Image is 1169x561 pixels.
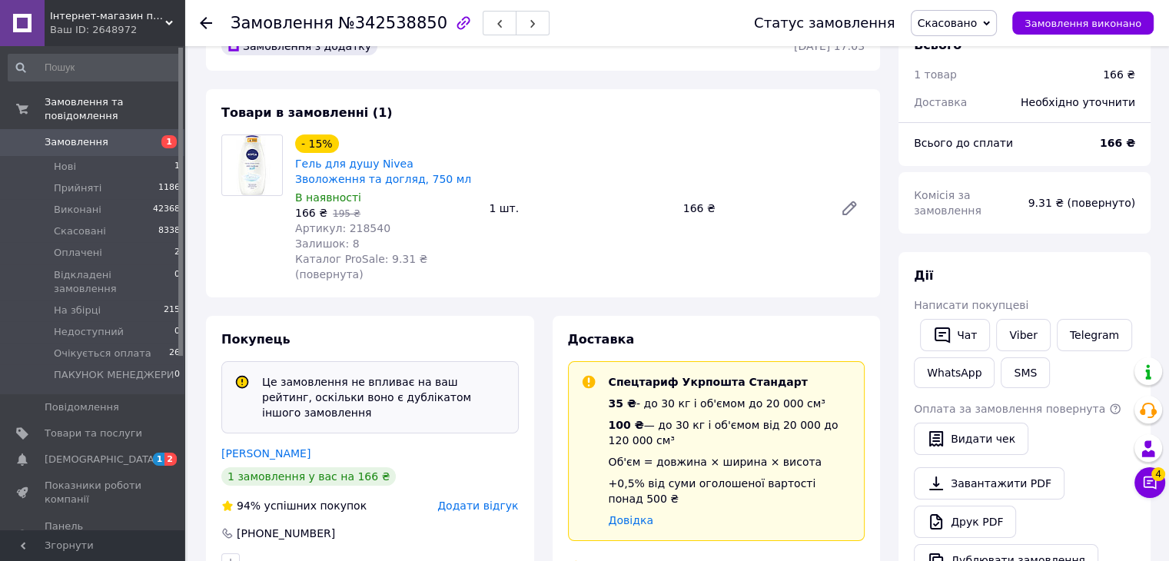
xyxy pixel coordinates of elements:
button: Замовлення виконано [1012,12,1154,35]
span: Товари в замовленні (1) [221,105,393,120]
span: 166 ₴ [295,207,327,219]
span: 1 [161,135,177,148]
span: Очікується оплата [54,347,151,360]
span: 94% [237,500,261,512]
span: Каталог ProSale: 9.31 ₴ (повернута) [295,253,427,280]
span: 2 [164,453,177,466]
span: Покупець [221,332,291,347]
span: Замовлення [45,135,108,149]
span: 1 [174,160,180,174]
span: 42368 [153,203,180,217]
span: Нові [54,160,76,174]
span: 26 [169,347,180,360]
div: +0,5% від суми оголошеної вартості понад 500 ₴ [609,476,852,506]
span: 8338 [158,224,180,238]
span: Замовлення та повідомлення [45,95,184,123]
button: Чат з покупцем4 [1134,467,1165,498]
a: [PERSON_NAME] [221,447,311,460]
img: Гель для душу Nivea Зволоження та догляд, 750 мл [222,135,282,195]
a: Друк PDF [914,506,1016,538]
button: Чат [920,319,990,351]
div: Статус замовлення [754,15,895,31]
div: 166 ₴ [1103,67,1135,82]
span: 4 [1151,467,1165,481]
button: Видати чек [914,423,1028,455]
span: Оплата за замовлення повернута [914,403,1105,415]
span: Недоступний [54,325,124,339]
span: 35 ₴ [609,397,636,410]
span: Інтернет-магазин підгузників та побутової хімії VIKI Home [50,9,165,23]
span: 0 [174,268,180,296]
span: 215 [164,304,180,317]
b: 166 ₴ [1100,137,1135,149]
span: Дії [914,268,933,283]
span: Комісія за замовлення [914,189,981,217]
span: Виконані [54,203,101,217]
span: [DEMOGRAPHIC_DATA] [45,453,158,466]
span: Показники роботи компанії [45,479,142,506]
a: Viber [996,319,1050,351]
span: Замовлення виконано [1025,18,1141,29]
span: 100 ₴ [609,419,644,431]
span: 195 ₴ [333,208,360,219]
span: 1 товар [914,68,957,81]
div: [PHONE_NUMBER] [235,526,337,541]
span: 0 [174,368,180,382]
div: Об'єм = довжина × ширина × висота [609,454,852,470]
div: - 15% [295,134,339,153]
a: Завантажити PDF [914,467,1064,500]
span: Скасовано [918,17,978,29]
span: Товари та послуги [45,427,142,440]
a: Довідка [609,514,653,526]
div: 166 ₴ [677,198,828,219]
div: Необхідно уточнити [1011,85,1144,119]
span: Прийняті [54,181,101,195]
span: Додати відгук [437,500,518,512]
div: 1 замовлення у вас на 166 ₴ [221,467,396,486]
div: Ваш ID: 2648972 [50,23,184,37]
span: Доставка [914,96,967,108]
span: Відкладені замовлення [54,268,174,296]
span: 9.31 ₴ (повернуто) [1028,197,1135,209]
a: Редагувати [834,193,865,224]
a: Гель для душу Nivea Зволоження та догляд, 750 мл [295,158,471,185]
time: [DATE] 17:03 [794,40,865,52]
div: — до 30 кг і об'ємом від 20 000 до 120 000 см³ [609,417,852,448]
input: Пошук [8,54,181,81]
span: Скасовані [54,224,106,238]
span: Оплачені [54,246,102,260]
span: Повідомлення [45,400,119,414]
span: Залишок: 8 [295,237,360,250]
span: 0 [174,325,180,339]
span: Артикул: 218540 [295,222,390,234]
span: Всього до сплати [914,137,1013,149]
span: На збірці [54,304,101,317]
div: Замовлення з додатку [221,37,377,55]
div: - до 30 кг і об'ємом до 20 000 см³ [609,396,852,411]
span: ПАКУНОК МЕНЕДЖЕРИ [54,368,174,382]
a: Telegram [1057,319,1132,351]
div: 1 шт. [483,198,676,219]
span: 1186 [158,181,180,195]
span: 1 [153,453,165,466]
span: 2 [174,246,180,260]
button: SMS [1001,357,1050,388]
span: Доставка [568,332,635,347]
span: Спецтариф Укрпошта Стандарт [609,376,808,388]
div: Це замовлення не впливає на ваш рейтинг, оскільки воно є дублікатом іншого замовлення [256,374,512,420]
span: Написати покупцеві [914,299,1028,311]
div: Повернутися назад [200,15,212,31]
span: №342538850 [338,14,447,32]
a: WhatsApp [914,357,995,388]
div: успішних покупок [221,498,367,513]
span: В наявності [295,191,361,204]
span: Замовлення [231,14,334,32]
span: Панель управління [45,520,142,547]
